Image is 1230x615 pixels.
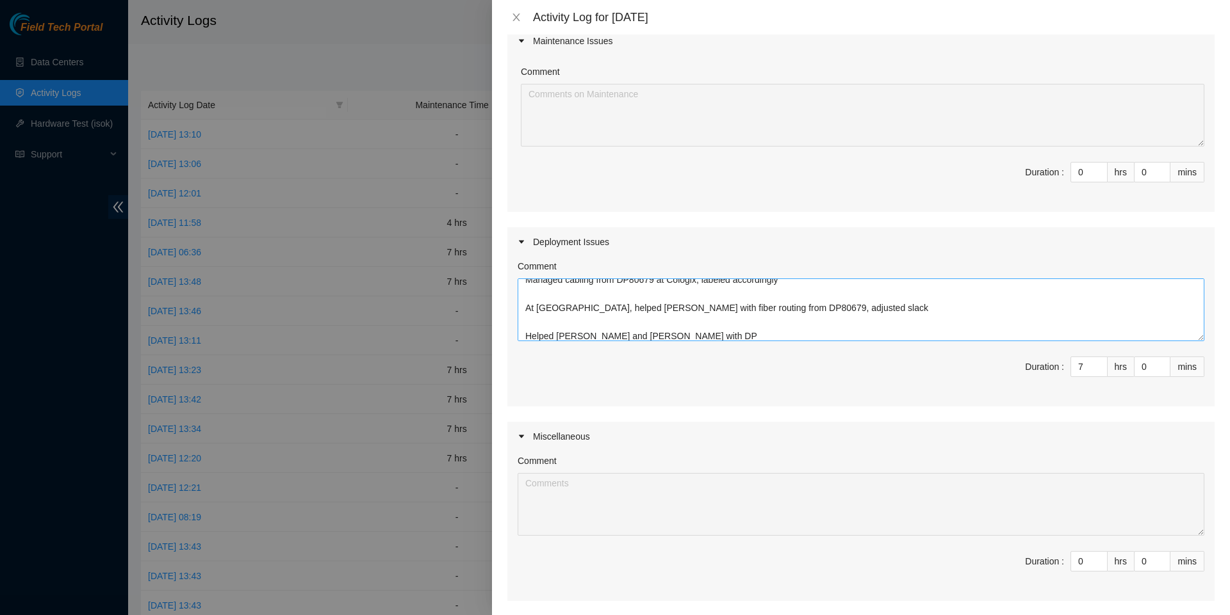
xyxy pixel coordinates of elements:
div: Duration : [1025,360,1064,374]
div: hrs [1108,162,1135,182]
div: Maintenance Issues [507,26,1215,56]
div: hrs [1108,356,1135,377]
textarea: Comment [521,84,1204,147]
div: Duration : [1025,165,1064,179]
div: Activity Log for [DATE] [533,10,1215,24]
div: Duration : [1025,554,1064,568]
div: hrs [1108,551,1135,571]
div: mins [1170,356,1204,377]
span: caret-right [518,238,525,246]
div: mins [1170,551,1204,571]
div: Miscellaneous [507,422,1215,451]
span: close [511,12,521,22]
label: Comment [518,259,557,273]
div: mins [1170,162,1204,182]
button: Close [507,12,525,24]
span: caret-right [518,37,525,45]
textarea: Comment [518,278,1204,341]
label: Comment [518,454,557,468]
textarea: Comment [518,473,1204,536]
span: caret-right [518,433,525,440]
label: Comment [521,65,560,79]
div: Deployment Issues [507,227,1215,257]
